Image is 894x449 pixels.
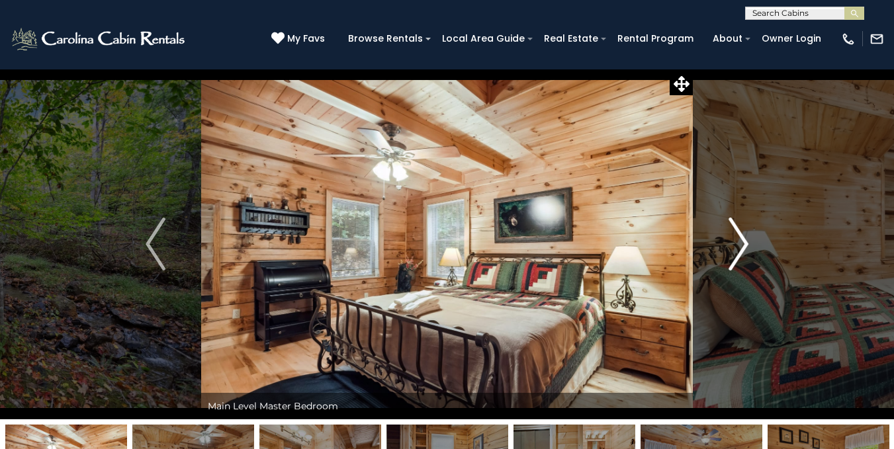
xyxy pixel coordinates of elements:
[755,28,828,49] a: Owner Login
[201,393,693,419] div: Main Level Master Bedroom
[870,32,884,46] img: mail-regular-white.png
[435,28,531,49] a: Local Area Guide
[341,28,429,49] a: Browse Rentals
[706,28,749,49] a: About
[693,69,784,419] button: Next
[537,28,605,49] a: Real Estate
[841,32,856,46] img: phone-regular-white.png
[10,26,189,52] img: White-1-2.png
[110,69,201,419] button: Previous
[611,28,700,49] a: Rental Program
[287,32,325,46] span: My Favs
[729,218,748,270] img: arrow
[271,32,328,46] a: My Favs
[146,218,165,270] img: arrow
